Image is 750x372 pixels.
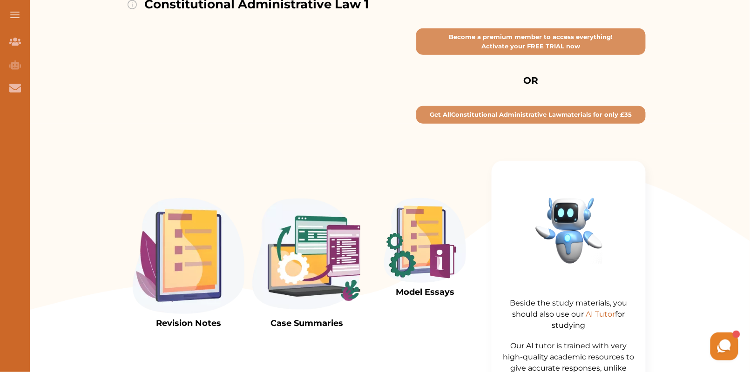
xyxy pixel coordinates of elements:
[420,73,642,87] p: OR
[501,298,636,331] p: Beside the study materials, you should also use our for studying
[416,106,646,124] button: [object Object]
[251,317,363,330] p: Case Summaries
[535,197,602,264] img: aibot2.cd1b654a.png
[420,110,642,120] p: Get All Constitutional Administrative Law materials for only £ 35
[384,286,466,299] p: Model Essays
[527,330,741,363] iframe: HelpCrunch
[586,310,615,319] span: AI Tutor
[416,28,646,55] button: [object Object]
[440,33,622,51] p: Become a premium member to access everything! Activate your FREE TRIAL now
[133,317,244,330] p: Revision Notes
